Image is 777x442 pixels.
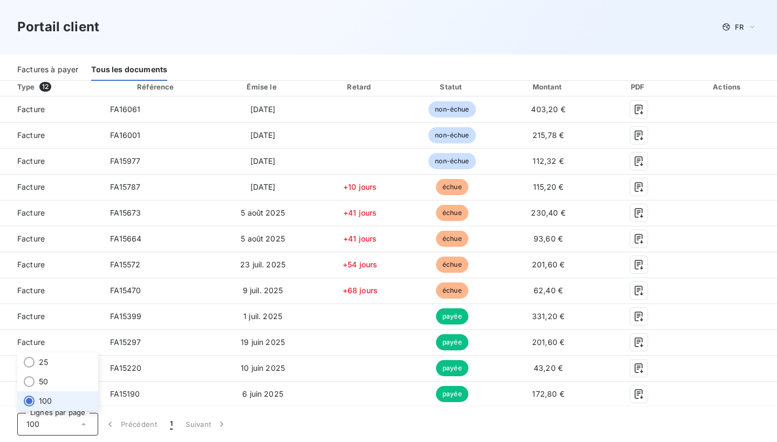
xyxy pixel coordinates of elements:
span: échue [436,231,468,247]
span: 50 [39,376,48,387]
button: Suivant [179,413,234,436]
span: 5 août 2025 [241,208,285,217]
span: non-échue [428,101,475,118]
span: échue [436,257,468,273]
span: 12 [39,82,51,92]
span: +54 jours [343,260,377,269]
span: FA15664 [110,234,142,243]
span: Facture [9,389,93,399]
span: 172,80 € [532,389,564,398]
span: 25 [39,357,48,368]
span: payée [436,360,468,376]
span: 230,40 € [531,208,565,217]
span: Facture [9,363,93,374]
span: 10 juin 2025 [241,363,285,372]
span: FA15220 [110,363,142,372]
div: Factures à payer [17,58,78,81]
span: 201,60 € [532,260,564,269]
span: +41 jours [343,208,377,217]
span: 19 juin 2025 [241,337,285,347]
div: Montant [500,81,597,92]
span: FA15297 [110,337,141,347]
span: échue [436,282,468,299]
span: FA15399 [110,312,142,321]
span: +10 jours [343,182,377,191]
button: Précédent [98,413,163,436]
span: Facture [9,208,93,218]
span: payée [436,308,468,324]
h3: Portail client [17,17,99,37]
span: 115,20 € [533,182,563,191]
span: Facture [9,311,93,322]
span: 100 [39,396,52,406]
div: Émise le [214,81,311,92]
span: Facture [9,337,93,348]
span: non-échue [428,153,475,169]
span: Facture [9,182,93,192]
div: Type [11,81,99,92]
div: Actions [681,81,775,92]
span: 23 juil. 2025 [240,260,285,269]
span: payée [436,386,468,402]
span: 6 juin 2025 [242,389,283,398]
span: 331,20 € [532,312,564,321]
span: 62,40 € [534,286,563,295]
span: FA15190 [110,389,140,398]
div: Retard [316,81,405,92]
span: [DATE] [250,130,276,140]
div: Statut [409,81,496,92]
span: FA16061 [110,105,141,114]
span: FA15977 [110,156,141,165]
span: 43,20 € [534,363,563,372]
span: FA15572 [110,260,141,269]
span: 93,60 € [534,234,563,243]
span: Facture [9,156,93,167]
span: FA15470 [110,286,141,295]
span: Facture [9,104,93,115]
span: 9 juil. 2025 [243,286,283,295]
span: +41 jours [343,234,377,243]
span: Facture [9,130,93,141]
span: FA15673 [110,208,141,217]
span: [DATE] [250,182,276,191]
span: 1 [170,419,173,430]
span: Facture [9,285,93,296]
span: 403,20 € [531,105,565,114]
span: [DATE] [250,105,276,114]
span: 215,78 € [533,130,564,140]
span: +68 jours [343,286,378,295]
span: 1 juil. 2025 [243,312,282,321]
div: Tous les documents [91,58,167,81]
span: non-échue [428,127,475,143]
button: 1 [163,413,179,436]
span: 100 [26,419,39,430]
span: 201,60 € [532,337,564,347]
span: Facture [9,233,93,244]
span: 112,32 € [533,156,563,165]
span: FA16001 [110,130,141,140]
span: [DATE] [250,156,276,165]
div: PDF [601,81,677,92]
span: 5 août 2025 [241,234,285,243]
span: FA15787 [110,182,141,191]
span: Facture [9,259,93,270]
span: échue [436,205,468,221]
span: échue [436,179,468,195]
div: Référence [137,82,174,91]
span: FR [735,23,744,31]
span: payée [436,334,468,350]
